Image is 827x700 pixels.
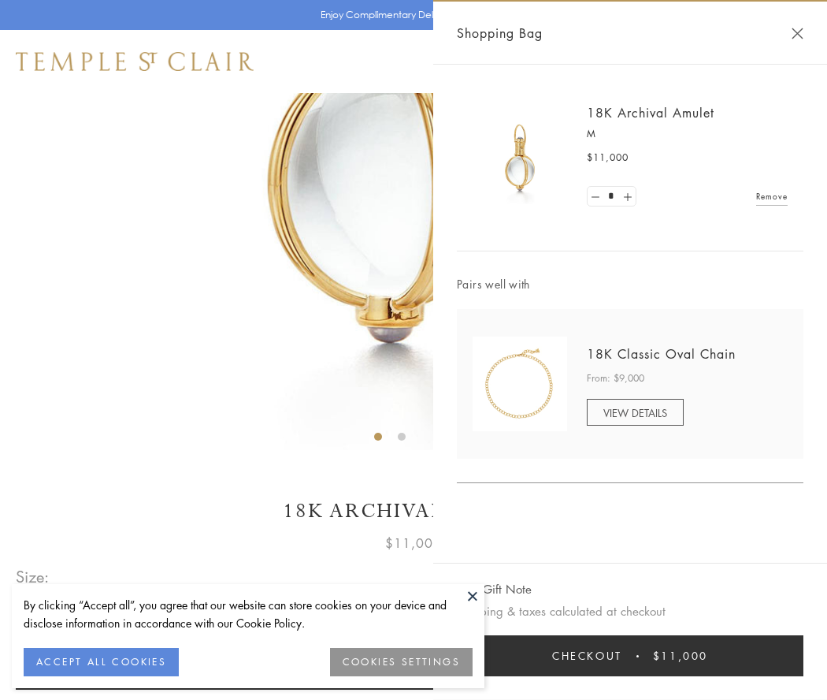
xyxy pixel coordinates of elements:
[603,405,667,420] span: VIEW DETAILS
[587,370,644,386] span: From: $9,000
[552,647,622,665] span: Checkout
[588,187,603,207] a: Set quantity to 0
[330,648,473,676] button: COOKIES SETTINGS
[16,497,811,525] h1: 18K Archival Amulet
[653,647,708,665] span: $11,000
[587,104,714,121] a: 18K Archival Amulet
[587,399,684,426] a: VIEW DETAILS
[24,648,179,676] button: ACCEPT ALL COOKIES
[24,596,473,632] div: By clicking “Accept all”, you agree that our website can store cookies on your device and disclos...
[473,110,567,205] img: 18K Archival Amulet
[587,150,629,166] span: $11,000
[619,187,635,207] a: Set quantity to 2
[587,126,788,142] p: M
[473,337,567,431] img: N88865-OV18
[385,533,442,553] span: $11,000
[321,7,499,23] p: Enjoy Complimentary Delivery & Returns
[756,188,788,205] a: Remove
[16,564,50,590] span: Size:
[457,601,803,621] p: Shipping & taxes calculated at checkout
[457,23,543,43] span: Shopping Bag
[457,635,803,676] button: Checkout $11,000
[457,275,803,293] span: Pairs well with
[587,345,736,363] a: 18K Classic Oval Chain
[792,28,803,39] button: Close Shopping Bag
[16,52,254,71] img: Temple St. Clair
[457,579,532,599] button: Add Gift Note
